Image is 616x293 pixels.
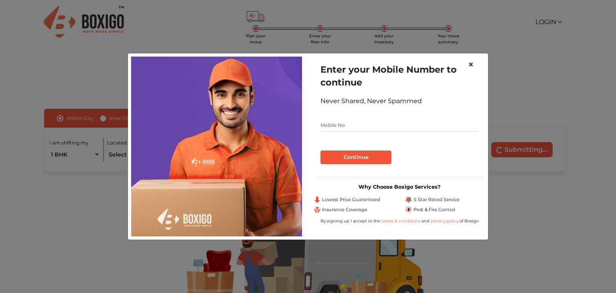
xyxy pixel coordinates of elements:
button: Continue [320,151,391,164]
span: Pest & Fire Control [413,206,455,213]
img: relocation-img [131,57,302,236]
span: Insurance Coverage [322,206,367,213]
a: terms & conditions [381,218,421,224]
h3: Why Choose Boxigo Services? [314,184,485,190]
h1: Enter your Mobile Number to continue [320,63,478,89]
span: 5 Star Rated Service [413,196,460,203]
button: Close [462,53,480,76]
span: Lowest Price Guaranteed [322,196,380,203]
span: × [468,59,474,70]
a: privacy policy [430,218,460,224]
div: Never Shared, Never Spammed [320,96,478,106]
div: By signing up I accept to the and of Boxigo [314,218,485,224]
input: Mobile No [320,119,478,132]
